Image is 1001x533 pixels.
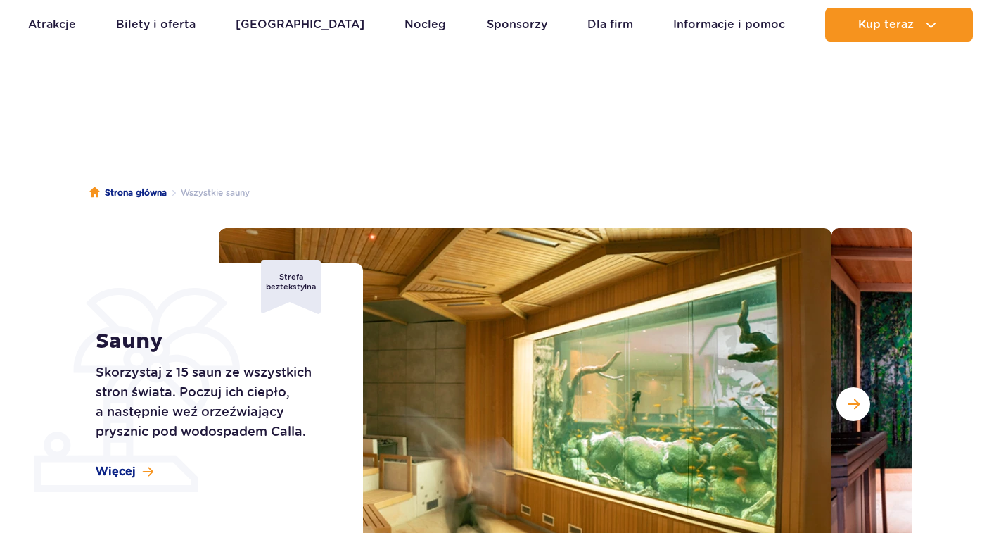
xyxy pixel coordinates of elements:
[236,8,364,42] a: [GEOGRAPHIC_DATA]
[96,363,331,441] p: Skorzystaj z 15 saun ze wszystkich stron świata. Poczuj ich ciepło, a następnie weź orzeźwiający ...
[858,18,914,31] span: Kup teraz
[587,8,633,42] a: Dla firm
[404,8,446,42] a: Nocleg
[836,387,870,421] button: Następny slajd
[28,8,76,42] a: Atrakcje
[167,186,250,200] li: Wszystkie sauny
[116,8,196,42] a: Bilety i oferta
[89,186,167,200] a: Strona główna
[673,8,785,42] a: Informacje i pomoc
[96,464,136,479] span: Więcej
[261,260,321,314] div: Strefa beztekstylna
[825,8,973,42] button: Kup teraz
[96,464,153,479] a: Więcej
[96,329,331,354] h1: Sauny
[487,8,547,42] a: Sponsorzy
